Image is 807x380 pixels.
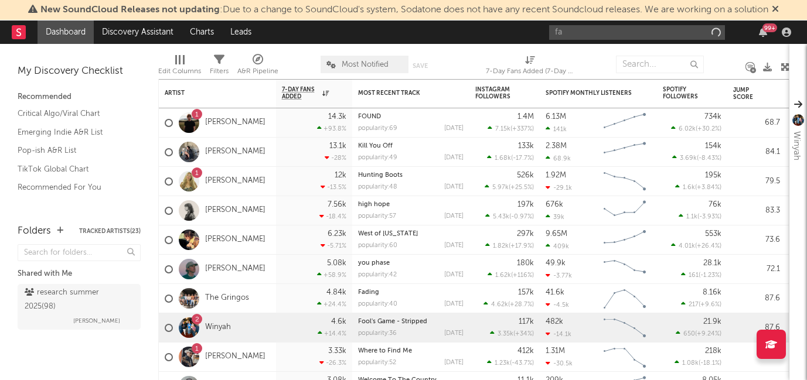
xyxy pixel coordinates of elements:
[546,330,571,338] div: -14.1k
[697,243,720,249] span: +26.4 %
[444,155,464,161] div: [DATE]
[546,184,572,191] div: -29.1k
[518,289,534,296] div: 157k
[679,126,696,132] span: 6.02k
[40,5,220,15] span: New SoundCloud Releases not updating
[519,318,534,326] div: 117k
[546,155,571,162] div: 68.9k
[495,126,510,132] span: 7.15k
[493,214,509,220] span: 5.43k
[598,343,651,372] svg: Chart title
[680,155,697,162] span: 3.69k
[598,108,651,138] svg: Chart title
[517,201,534,208] div: 197k
[546,201,563,208] div: 676k
[358,289,464,296] div: Fading
[546,289,564,296] div: 41.6k
[358,348,412,354] a: Where to Find Me
[487,359,534,367] div: ( )
[18,64,141,78] div: My Discovery Checklist
[326,289,346,296] div: 4.84k
[598,196,651,225] svg: Chart title
[158,64,201,78] div: Edit Columns
[700,272,720,279] span: -1.23 %
[703,318,721,326] div: 21.9k
[79,228,141,234] button: Tracked Artists(23)
[328,347,346,355] div: 3.33k
[331,318,346,326] div: 4.6k
[705,142,721,150] div: 154k
[546,318,563,326] div: 482k
[518,142,534,150] div: 133k
[546,230,567,238] div: 9.65M
[546,242,569,250] div: 409k
[205,293,249,303] a: The Gringos
[358,319,464,325] div: Fool's Game - Stripped
[358,114,381,120] a: FOUND
[733,116,780,130] div: 68.7
[513,272,532,279] span: +116 %
[697,331,720,337] span: +9.24 %
[675,183,721,191] div: ( )
[733,292,780,306] div: 87.6
[704,113,721,121] div: 734k
[546,259,566,267] div: 49.9k
[18,144,129,157] a: Pop-ish A&R List
[205,235,265,245] a: [PERSON_NAME]
[491,302,508,308] span: 4.62k
[495,272,511,279] span: 1.62k
[546,172,566,179] div: 1.92M
[705,230,721,238] div: 553k
[358,201,390,208] a: high hope
[444,330,464,337] div: [DATE]
[510,302,532,308] span: +28.7 %
[495,360,510,367] span: 1.23k
[616,56,704,73] input: Search...
[182,20,222,44] a: Charts
[733,321,780,335] div: 87.6
[358,242,397,249] div: popularity: 60
[546,113,566,121] div: 6.13M
[671,125,721,132] div: ( )
[510,243,532,249] span: +17.9 %
[485,213,534,220] div: ( )
[210,50,229,84] div: Filters
[317,125,346,132] div: +93.8 %
[358,213,396,220] div: popularity: 57
[358,231,418,237] a: West of [US_STATE]
[358,143,464,149] div: Kill You Off
[485,242,534,249] div: ( )
[546,142,567,150] div: 2.38M
[444,184,464,190] div: [DATE]
[358,319,427,325] a: Fool's Game - Stripped
[358,231,464,237] div: West of Ohio
[699,155,720,162] span: -8.43 %
[546,90,634,97] div: Spotify Monthly Listeners
[513,155,532,162] span: -17.7 %
[444,125,464,132] div: [DATE]
[237,64,278,78] div: A&R Pipeline
[703,259,721,267] div: 28.1k
[675,359,721,367] div: ( )
[205,264,265,274] a: [PERSON_NAME]
[683,184,695,191] span: 1.6k
[205,323,231,333] a: Winyah
[697,184,720,191] span: +3.84 %
[321,242,346,249] div: -5.71 %
[498,331,513,337] span: 3.35k
[25,286,131,314] div: research summer 2025 ( 98 )
[237,50,278,84] div: A&R Pipeline
[549,25,725,40] input: Search for artists
[327,259,346,267] div: 5.08k
[495,155,511,162] span: 1.68k
[329,142,346,150] div: 13.1k
[700,302,720,308] span: +9.6 %
[483,300,534,308] div: ( )
[546,301,569,309] div: -4.5k
[18,267,141,281] div: Shared with Me
[358,260,464,266] div: you phase
[493,243,509,249] span: 1.82k
[222,20,260,44] a: Leads
[681,300,721,308] div: ( )
[512,360,532,367] span: -43.7 %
